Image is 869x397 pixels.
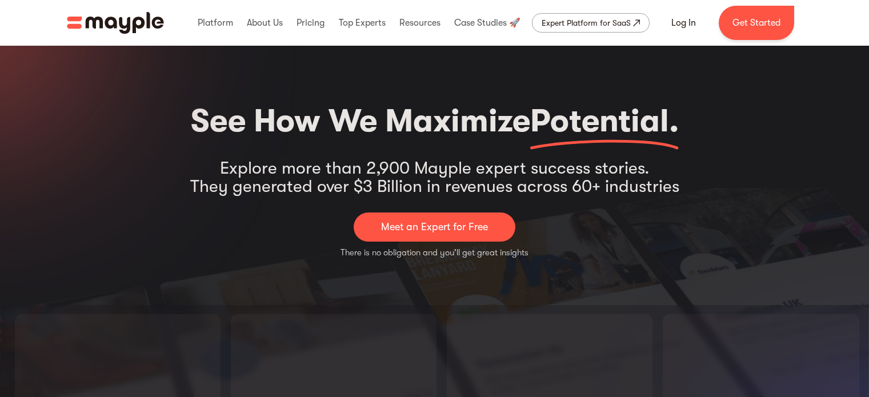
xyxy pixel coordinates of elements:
[191,97,679,145] h2: See How We Maximize
[244,5,286,41] div: About Us
[542,16,631,30] div: Expert Platform for SaaS
[195,5,236,41] div: Platform
[532,13,650,33] a: Expert Platform for SaaS
[381,219,488,235] p: Meet an Expert for Free
[354,212,515,242] a: Meet an Expert for Free
[336,5,389,41] div: Top Experts
[67,12,164,34] a: home
[397,5,443,41] div: Resources
[658,9,710,37] a: Log In
[190,159,679,195] div: Explore more than 2,900 Mayple expert success stories. They generated over $3 Billion in revenues...
[530,103,679,139] span: Potential.
[294,5,327,41] div: Pricing
[67,12,164,34] img: Mayple logo
[719,6,794,40] a: Get Started
[341,246,528,259] p: There is no obligation and you'll get great insights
